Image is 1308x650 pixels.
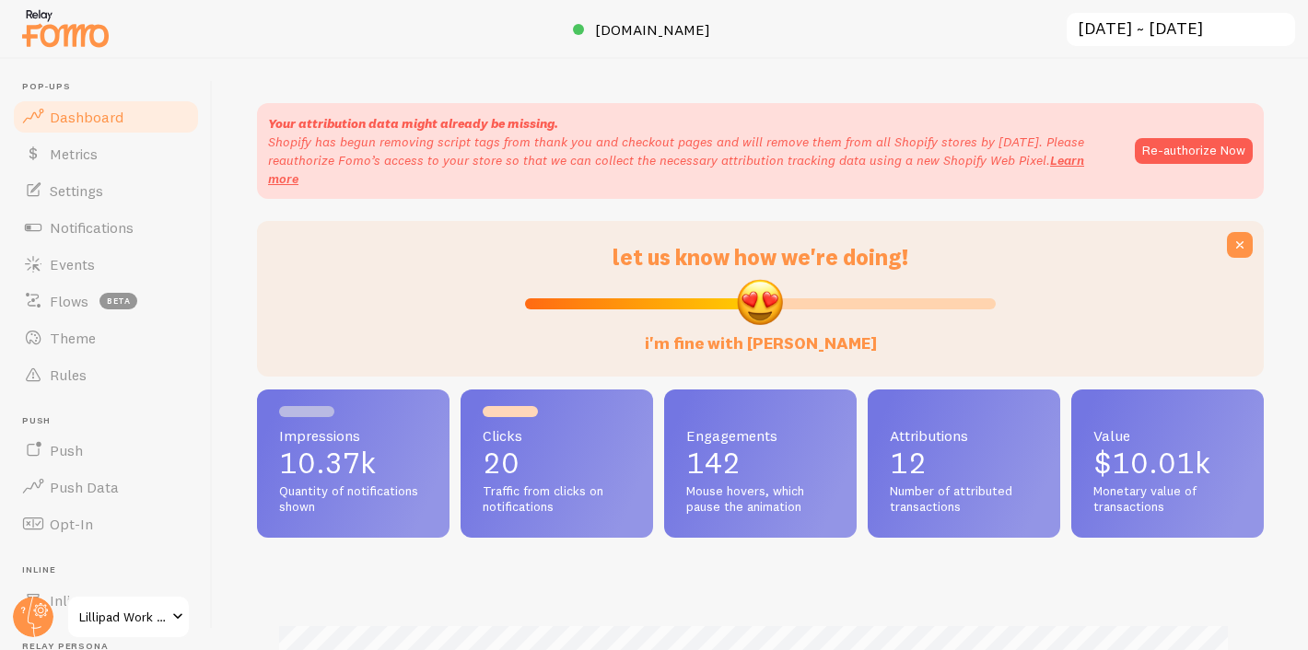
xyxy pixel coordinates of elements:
span: Pop-ups [22,81,201,93]
span: beta [99,293,137,309]
span: Notifications [50,218,134,237]
img: fomo-relay-logo-orange.svg [19,5,111,52]
span: Metrics [50,145,98,163]
a: Flows beta [11,283,201,319]
span: Clicks [483,428,631,443]
p: Shopify has begun removing script tags from thank you and checkout pages and will remove them fro... [268,133,1116,188]
span: Events [50,255,95,273]
span: Impressions [279,428,427,443]
span: Attributions [890,428,1038,443]
span: Push [22,415,201,427]
span: let us know how we're doing! [613,243,908,271]
span: Mouse hovers, which pause the animation [686,483,835,516]
span: Dashboard [50,108,123,126]
p: 142 [686,448,835,478]
p: 12 [890,448,1038,478]
a: Dashboard [11,99,201,135]
span: Quantity of notifications shown [279,483,427,516]
strong: Your attribution data might already be missing. [268,115,558,132]
span: Push [50,441,83,459]
span: Flows [50,292,88,310]
a: Lillipad Work Solutions [66,595,191,639]
span: Push Data [50,478,119,496]
span: Inline [22,564,201,576]
a: Settings [11,172,201,209]
span: Engagements [686,428,835,443]
span: Rules [50,366,87,384]
span: Value [1093,428,1242,443]
span: Monetary value of transactions [1093,483,1242,516]
a: Notifications [11,209,201,246]
button: Re-authorize Now [1135,138,1253,164]
p: 10.37k [279,448,427,478]
span: Theme [50,329,96,347]
a: Inline [11,582,201,619]
p: 20 [483,448,631,478]
span: Settings [50,181,103,200]
img: emoji.png [735,277,785,327]
a: Rules [11,356,201,393]
span: Lillipad Work Solutions [79,606,167,628]
a: Opt-In [11,505,201,542]
a: Push Data [11,469,201,505]
span: Opt-In [50,515,93,533]
a: Theme [11,319,201,356]
span: $10.01k [1093,445,1210,481]
span: Number of attributed transactions [890,483,1038,516]
label: i'm fine with [PERSON_NAME] [645,315,877,354]
a: Events [11,246,201,283]
span: Inline [50,591,86,609]
a: Metrics [11,135,201,172]
a: Push [11,432,201,469]
span: Traffic from clicks on notifications [483,483,631,516]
